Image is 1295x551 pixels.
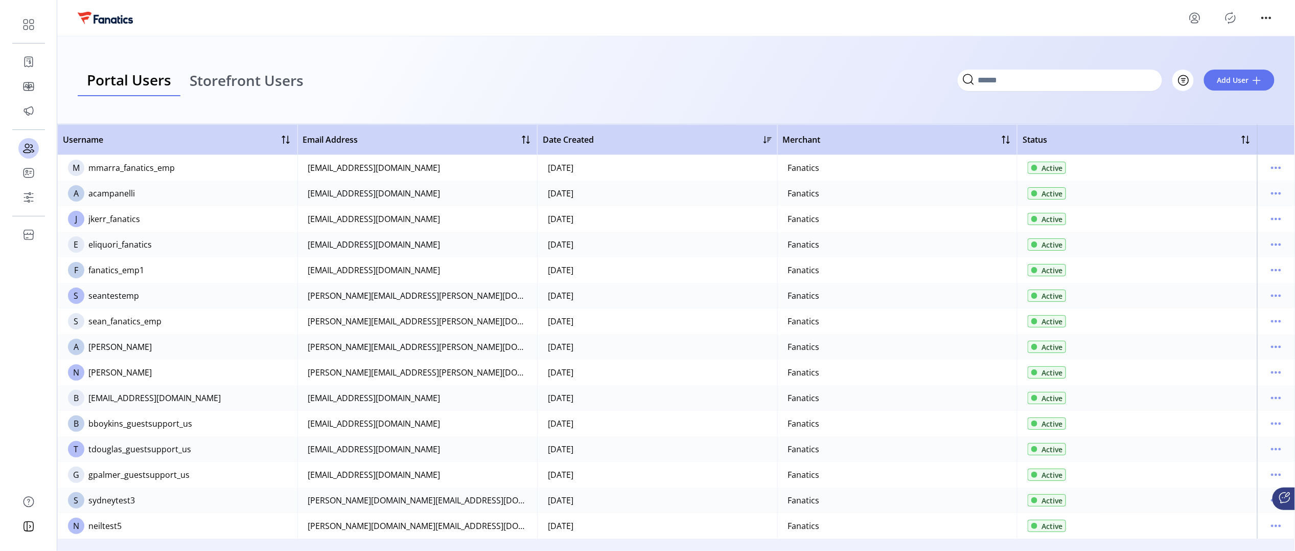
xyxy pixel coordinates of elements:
[74,341,79,353] span: A
[537,257,777,283] td: [DATE]
[788,187,820,200] div: Fanatics
[537,155,777,181] td: [DATE]
[75,213,77,225] span: J
[88,264,144,276] div: fanatics_emp1
[87,73,171,87] span: Portal Users
[308,494,527,506] div: [PERSON_NAME][DOMAIN_NAME][EMAIL_ADDRESS][DOMAIN_NAME]
[543,134,594,146] span: Date Created
[74,443,79,455] span: T
[180,64,313,97] a: Storefront Users
[88,494,135,506] div: sydneytest3
[88,392,221,404] div: [EMAIL_ADDRESS][DOMAIN_NAME]
[308,341,527,353] div: [PERSON_NAME][EMAIL_ADDRESS][PERSON_NAME][DOMAIN_NAME]
[1042,239,1062,250] span: Active
[537,462,777,488] td: [DATE]
[1268,185,1284,202] button: menu
[788,366,820,379] div: Fanatics
[1268,415,1284,432] button: menu
[88,341,152,353] div: [PERSON_NAME]
[73,366,79,379] span: N
[1222,10,1239,26] button: Publisher Panel
[74,187,79,200] span: A
[788,469,820,481] div: Fanatics
[74,264,78,276] span: F
[537,283,777,308] td: [DATE]
[788,290,820,302] div: Fanatics
[1268,467,1284,483] button: menu
[537,181,777,206] td: [DATE]
[74,315,79,327] span: S
[1204,70,1275,91] button: Add User
[1268,160,1284,176] button: menu
[1042,342,1062,352] span: Active
[1217,75,1249,85] span: Add User
[308,213,441,225] div: [EMAIL_ADDRESS][DOMAIN_NAME]
[308,366,527,379] div: [PERSON_NAME][EMAIL_ADDRESS][PERSON_NAME][DOMAIN_NAME]
[788,417,820,430] div: Fanatics
[73,162,80,174] span: M
[958,70,1162,91] input: Search
[74,417,79,430] span: B
[1042,521,1062,532] span: Active
[1042,265,1062,276] span: Active
[308,238,441,251] div: [EMAIL_ADDRESS][DOMAIN_NAME]
[88,417,192,430] div: bboykins_guestsupport_us
[308,443,441,455] div: [EMAIL_ADDRESS][DOMAIN_NAME]
[1042,367,1062,378] span: Active
[88,443,191,455] div: tdouglas_guestsupport_us
[783,134,821,146] span: Merchant
[788,341,820,353] div: Fanatics
[74,290,79,302] span: S
[308,315,527,327] div: [PERSON_NAME][EMAIL_ADDRESS][PERSON_NAME][DOMAIN_NAME]
[788,213,820,225] div: Fanatics
[78,64,180,97] a: Portal Users
[308,392,441,404] div: [EMAIL_ADDRESS][DOMAIN_NAME]
[88,366,152,379] div: [PERSON_NAME]
[88,520,122,532] div: neiltest5
[788,443,820,455] div: Fanatics
[788,238,820,251] div: Fanatics
[537,206,777,232] td: [DATE]
[1042,418,1062,429] span: Active
[537,436,777,462] td: [DATE]
[537,513,777,539] td: [DATE]
[1258,10,1275,26] button: menu
[190,73,304,87] span: Storefront Users
[88,469,190,481] div: gpalmer_guestsupport_us
[1042,188,1062,199] span: Active
[303,134,358,146] span: Email Address
[1042,316,1062,327] span: Active
[73,520,79,532] span: N
[1042,214,1062,225] span: Active
[1268,211,1284,227] button: menu
[537,334,777,360] td: [DATE]
[88,213,140,225] div: jkerr_fanatics
[88,290,139,302] div: seantestemp
[1042,291,1062,301] span: Active
[537,488,777,513] td: [DATE]
[788,315,820,327] div: Fanatics
[1268,441,1284,457] button: menu
[1172,70,1194,91] button: Filter Button
[63,134,103,146] span: Username
[308,469,441,481] div: [EMAIL_ADDRESS][DOMAIN_NAME]
[1023,134,1047,146] span: Status
[537,232,777,257] td: [DATE]
[1268,364,1284,381] button: menu
[88,315,161,327] div: sean_fanatics_emp
[537,385,777,411] td: [DATE]
[1268,492,1284,509] button: menu
[788,494,820,506] div: Fanatics
[88,238,152,251] div: eliquori_fanatics
[74,494,79,506] span: S
[537,411,777,436] td: [DATE]
[1268,518,1284,534] button: menu
[308,264,441,276] div: [EMAIL_ADDRESS][DOMAIN_NAME]
[88,162,175,174] div: mmarra_fanatics_emp
[308,187,441,200] div: [EMAIL_ADDRESS][DOMAIN_NAME]
[1268,390,1284,406] button: menu
[1268,313,1284,329] button: menu
[1268,236,1284,253] button: menu
[1042,470,1062,480] span: Active
[74,392,79,404] span: B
